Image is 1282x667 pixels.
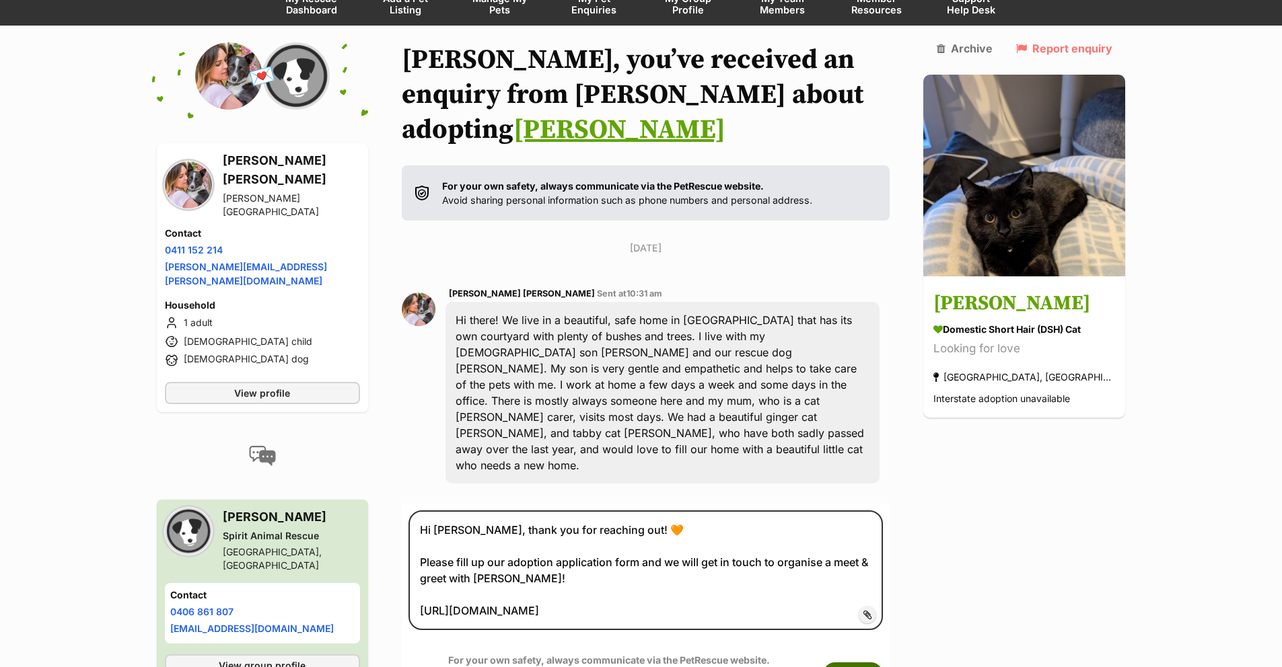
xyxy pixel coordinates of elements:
[247,62,277,91] span: 💌
[937,42,993,54] a: Archive
[223,529,360,543] div: Spirit Animal Rescue
[223,545,360,572] div: [GEOGRAPHIC_DATA], [GEOGRAPHIC_DATA]
[923,279,1125,418] a: [PERSON_NAME] Domestic Short Hair (DSH) Cat Looking for love [GEOGRAPHIC_DATA], [GEOGRAPHIC_DATA]...
[513,113,725,147] a: [PERSON_NAME]
[402,241,890,255] p: [DATE]
[165,227,360,240] h4: Contact
[446,302,880,483] div: Hi there! We live in a beautiful, safe home in [GEOGRAPHIC_DATA] that has its own courtyard with ...
[170,588,355,602] h4: Contact
[165,333,360,350] li: [DEMOGRAPHIC_DATA] child
[223,151,360,189] h3: [PERSON_NAME] [PERSON_NAME]
[165,244,223,256] a: 0411 152 214
[933,289,1115,319] h3: [PERSON_NAME]
[165,315,360,331] li: 1 adult
[933,323,1115,337] div: Domestic Short Hair (DSH) Cat
[402,42,890,147] h1: [PERSON_NAME], you’ve received an enquiry from [PERSON_NAME] about adopting
[170,623,334,634] a: [EMAIL_ADDRESS][DOMAIN_NAME]
[402,292,435,326] img: Elizabeth Louise profile pic
[223,192,360,219] div: [PERSON_NAME][GEOGRAPHIC_DATA]
[223,508,360,526] h3: [PERSON_NAME]
[165,261,327,286] a: [PERSON_NAME][EMAIL_ADDRESS][PERSON_NAME][DOMAIN_NAME]
[442,179,812,208] p: Avoid sharing personal information such as phone numbers and personal address.
[1016,42,1112,54] a: Report enquiry
[627,288,662,299] span: 10:31 am
[165,161,212,208] img: Elizabeth Louise profile pic
[262,42,330,110] img: Spirit Animal Rescue profile pic
[165,352,360,368] li: [DEMOGRAPHIC_DATA] dog
[448,654,770,666] strong: For your own safety, always communicate via the PetRescue website.
[195,42,262,110] img: Elizabeth Louise profile pic
[234,386,290,400] span: View profile
[933,368,1115,387] div: [GEOGRAPHIC_DATA], [GEOGRAPHIC_DATA]
[165,382,360,404] a: View profile
[165,508,212,555] img: Spirit Animal Rescue profile pic
[449,288,595,299] span: [PERSON_NAME] [PERSON_NAME]
[933,340,1115,358] div: Looking for love
[165,299,360,312] h4: Household
[442,180,764,192] strong: For your own safety, always communicate via the PetRescue website.
[249,446,276,466] img: conversation-icon-4a6f8262b818ee0b60e3300018af0b2d0b884aa5de6e9bcb8d3d4eeb1a70a7c4.svg
[170,606,234,617] a: 0406 861 807
[597,288,662,299] span: Sent at
[923,75,1125,276] img: Dora
[933,393,1070,405] span: Interstate adoption unavailable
